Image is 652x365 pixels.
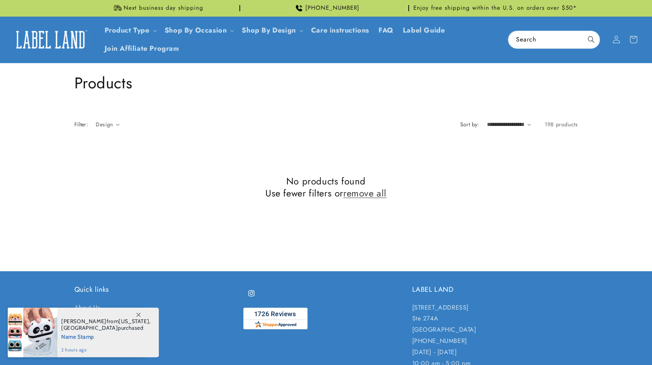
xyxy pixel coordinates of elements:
a: FAQ [374,21,398,40]
summary: Shop By Design [237,21,306,40]
button: Search [583,31,600,48]
span: Name Stamp [61,331,151,341]
span: [GEOGRAPHIC_DATA] [61,324,118,331]
img: Customer Reviews [243,308,308,329]
span: Join Affiliate Program [105,44,179,53]
span: FAQ [378,26,394,35]
span: [US_STATE] [119,318,149,325]
span: 2 hours ago [61,346,151,353]
h2: No products found Use fewer filters or [74,175,578,199]
span: Care instructions [311,26,369,35]
h1: Products [74,73,578,93]
span: 198 products [545,121,578,128]
h2: LABEL LAND [412,285,578,294]
img: Label Land [12,28,89,52]
a: About Us [74,302,100,315]
label: Sort by: [460,121,479,128]
span: Label Guide [403,26,445,35]
span: Design [96,121,113,128]
a: Shop By Design [242,25,296,35]
summary: Shop By Occasion [160,21,237,40]
a: Care instructions [306,21,374,40]
span: Shop By Occasion [165,26,227,35]
h2: Quick links [74,285,240,294]
summary: Product Type [100,21,160,40]
span: [PERSON_NAME] [61,318,107,325]
span: Next business day shipping [124,4,203,12]
a: remove all [343,187,387,199]
a: Label Land [9,25,92,55]
summary: Design (0 selected) [96,121,120,129]
a: Join Affiliate Program [100,40,184,58]
span: from , purchased [61,318,151,331]
span: [PHONE_NUMBER] [305,4,360,12]
a: Label Guide [398,21,450,40]
iframe: Gorgias live chat messenger [575,332,644,357]
span: Enjoy free shipping within the U.S. on orders over $50* [413,4,577,12]
h2: Filter: [74,121,88,129]
a: Product Type [105,25,150,35]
